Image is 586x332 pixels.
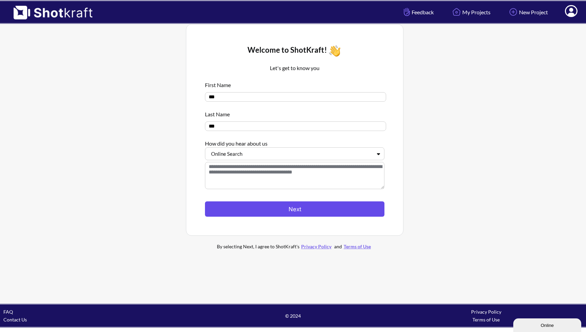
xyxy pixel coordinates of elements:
[205,64,384,72] p: Let's get to know you
[342,244,373,249] a: Terms of Use
[203,243,386,250] div: By selecting Next, I agree to ShotKraft's and
[3,317,27,322] a: Contact Us
[390,308,583,316] div: Privacy Policy
[390,316,583,323] div: Terms of Use
[205,201,384,217] button: Next
[507,6,519,18] img: Add Icon
[205,107,384,118] div: Last Name
[451,6,462,18] img: Home Icon
[502,3,553,21] a: New Project
[205,78,384,89] div: First Name
[402,8,434,16] span: Feedback
[205,43,384,59] div: Welcome to ShotKraft!
[299,244,333,249] a: Privacy Policy
[446,3,496,21] a: My Projects
[327,43,342,59] img: Wave Icon
[513,317,583,332] iframe: chat widget
[402,6,412,18] img: Hand Icon
[205,136,384,147] div: How did you hear about us
[3,309,13,315] a: FAQ
[196,312,390,320] span: © 2024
